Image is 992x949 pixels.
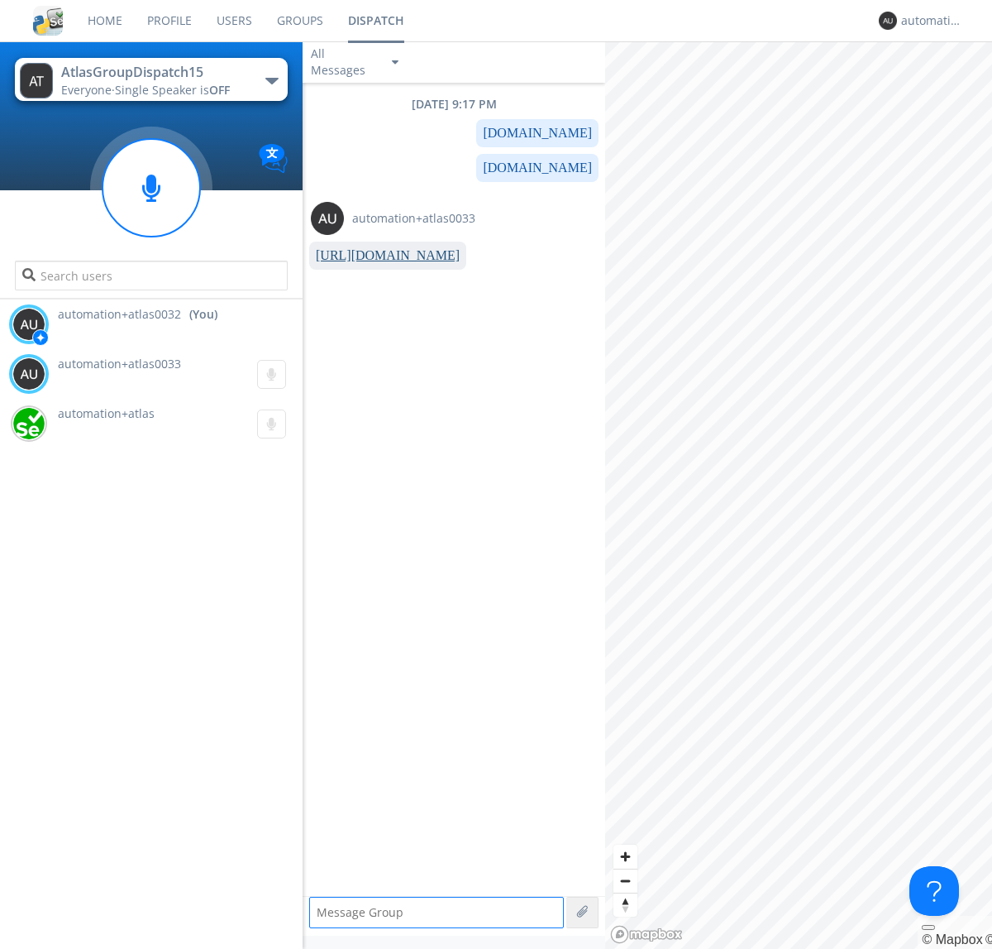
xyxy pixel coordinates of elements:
[901,12,963,29] div: automation+atlas0032
[15,261,287,290] input: Search users
[209,82,230,98] span: OFF
[61,63,247,82] div: AtlasGroupDispatch15
[58,306,181,323] span: automation+atlas0032
[189,306,217,323] div: (You)
[12,308,45,341] img: 373638.png
[311,202,344,235] img: 373638.png
[879,12,897,30] img: 373638.png
[909,866,959,916] iframe: Toggle Customer Support
[311,46,377,79] div: All Messages
[613,870,637,893] span: Zoom out
[115,82,230,98] span: Single Speaker is
[61,82,247,98] div: Everyone ·
[12,357,45,391] img: 373638.png
[352,210,475,227] span: automation+atlas0033
[259,144,288,173] img: Translation enabled
[613,845,637,869] button: Zoom in
[15,58,287,101] button: AtlasGroupDispatch15Everyone·Single Speaker isOFF
[922,925,935,930] button: Toggle attribution
[33,6,63,36] img: cddb5a64eb264b2086981ab96f4c1ba7
[316,248,460,262] a: [URL][DOMAIN_NAME]
[20,63,53,98] img: 373638.png
[12,407,45,440] img: d2d01cd9b4174d08988066c6d424eccd
[483,126,592,140] a: [DOMAIN_NAME]
[392,60,398,65] img: caret-down-sm.svg
[613,894,637,917] span: Reset bearing to north
[922,932,982,947] a: Mapbox
[613,893,637,917] button: Reset bearing to north
[58,405,155,421] span: automation+atlas
[613,869,637,893] button: Zoom out
[303,96,605,113] div: [DATE] 9:17 PM
[610,925,683,944] a: Mapbox logo
[58,356,181,371] span: automation+atlas0033
[483,161,592,175] a: [DOMAIN_NAME]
